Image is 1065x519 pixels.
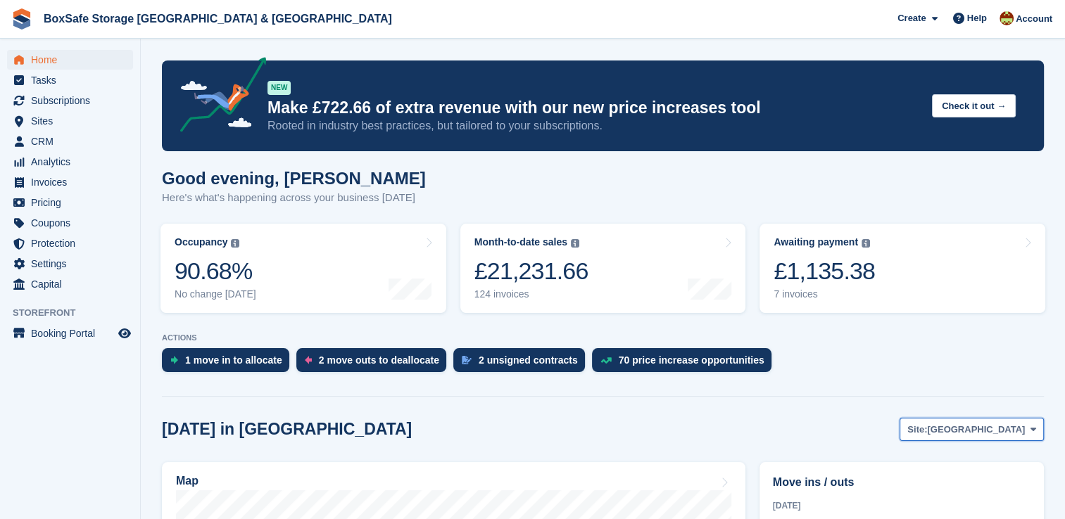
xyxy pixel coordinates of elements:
h2: [DATE] in [GEOGRAPHIC_DATA] [162,420,412,439]
h1: Good evening, [PERSON_NAME] [162,169,426,188]
div: NEW [267,81,291,95]
span: Sites [31,111,115,131]
div: 2 move outs to deallocate [319,354,439,366]
button: Check it out → [932,94,1016,117]
a: BoxSafe Storage [GEOGRAPHIC_DATA] & [GEOGRAPHIC_DATA] [38,7,398,30]
a: menu [7,323,133,343]
a: menu [7,152,133,172]
img: price_increase_opportunities-93ffe204e8149a01c8c9dc8f82e8f89637d9d84a8eef4429ea346261dce0b2c0.svg [600,357,612,364]
span: Storefront [13,306,140,320]
span: Site: [907,423,927,437]
span: Protection [31,233,115,253]
span: Account [1016,12,1052,26]
a: 2 move outs to deallocate [296,348,453,379]
a: Awaiting payment £1,135.38 7 invoices [760,224,1045,313]
a: menu [7,254,133,274]
span: Tasks [31,70,115,90]
div: 124 invoices [474,288,588,300]
a: menu [7,132,133,151]
div: Awaiting payment [774,236,858,248]
img: move_ins_to_allocate_icon-fdf77a2bb77ea45bf5b3d319d69a93e2d87916cf1d5bf7949dd705db3b84f3ca.svg [170,356,178,364]
a: menu [7,274,133,294]
div: 1 move in to allocate [185,354,282,366]
span: Help [967,11,987,25]
a: 1 move in to allocate [162,348,296,379]
span: [GEOGRAPHIC_DATA] [927,423,1025,437]
a: menu [7,233,133,253]
img: icon-info-grey-7440780725fd019a000dd9b08b2336e03edf1995a4989e88bcd33f0948082b44.svg [862,239,870,248]
button: Site: [GEOGRAPHIC_DATA] [900,418,1044,441]
div: 70 price increase opportunities [619,354,764,366]
a: 70 price increase opportunities [592,348,779,379]
a: menu [7,70,133,90]
p: ACTIONS [162,333,1044,342]
img: icon-info-grey-7440780725fd019a000dd9b08b2336e03edf1995a4989e88bcd33f0948082b44.svg [231,239,239,248]
a: menu [7,193,133,212]
a: menu [7,91,133,110]
div: 2 unsigned contracts [479,354,578,366]
p: Make £722.66 of extra revenue with our new price increases tool [267,98,921,118]
span: CRM [31,132,115,151]
img: Kim [1000,11,1014,25]
a: menu [7,213,133,233]
h2: Map [176,475,198,487]
a: menu [7,172,133,192]
span: Capital [31,274,115,294]
a: Month-to-date sales £21,231.66 124 invoices [460,224,746,313]
span: Coupons [31,213,115,233]
div: No change [DATE] [175,288,256,300]
a: Occupancy 90.68% No change [DATE] [160,224,446,313]
span: Create [897,11,926,25]
div: Month-to-date sales [474,236,567,248]
span: Subscriptions [31,91,115,110]
a: menu [7,111,133,131]
img: icon-info-grey-7440780725fd019a000dd9b08b2336e03edf1995a4989e88bcd33f0948082b44.svg [571,239,579,248]
h2: Move ins / outs [773,474,1031,491]
img: stora-icon-8386f47178a22dfd0bd8f6a31ec36ba5ce8667c1dd55bd0f319d3a0aa187defe.svg [11,8,32,30]
span: Pricing [31,193,115,212]
a: 2 unsigned contracts [453,348,592,379]
div: £1,135.38 [774,257,875,286]
span: Invoices [31,172,115,192]
div: [DATE] [773,499,1031,512]
span: Booking Portal [31,323,115,343]
img: contract_signature_icon-13c848040528278c33f63329250d36e43548de30e8caae1d1a13099fd9432cc5.svg [462,356,472,364]
p: Here's what's happening across your business [DATE] [162,190,426,206]
span: Analytics [31,152,115,172]
div: £21,231.66 [474,257,588,286]
a: menu [7,50,133,70]
img: price-adjustments-announcement-icon-8257ccfd72463d97f412b2fc003d46551f7dbcb40ab6d574587a9cd5c0d94... [168,57,267,137]
div: Occupancy [175,236,227,248]
img: move_outs_to_deallocate_icon-f764333ba52eb49d3ac5e1228854f67142a1ed5810a6f6cc68b1a99e826820c5.svg [305,356,312,364]
p: Rooted in industry best practices, but tailored to your subscriptions. [267,118,921,134]
div: 90.68% [175,257,256,286]
span: Home [31,50,115,70]
a: Preview store [116,325,133,342]
span: Settings [31,254,115,274]
div: 7 invoices [774,288,875,300]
